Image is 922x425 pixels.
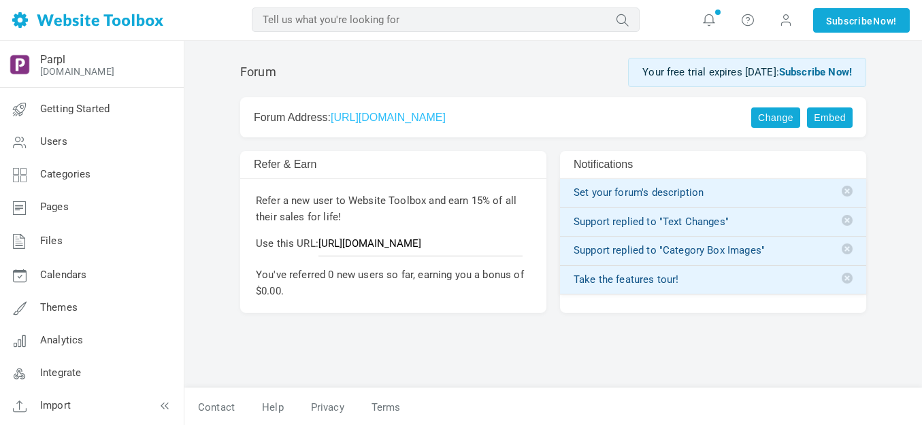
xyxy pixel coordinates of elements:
[574,243,853,258] a: Support replied to "Category Box Images"
[807,107,853,128] a: Embed
[40,334,83,346] span: Analytics
[574,215,853,229] a: Support replied to "Text Changes"
[40,301,78,313] span: Themes
[331,112,446,123] a: [URL][DOMAIN_NAME]
[256,267,531,299] p: You've referred 0 new users so far, earning you a bonus of $0.00.
[40,201,69,213] span: Pages
[40,135,67,148] span: Users
[184,396,248,420] a: Contact
[248,396,297,420] a: Help
[574,186,853,200] a: Set your forum's description
[9,54,31,75] img: output-onlinepngtools%20-%202025-05-26T183955.010.png
[40,53,65,66] a: Parpl
[574,273,853,287] a: Take the features tour!
[254,158,477,171] h2: Refer & Earn
[40,367,81,379] span: Integrate
[842,215,853,226] span: Delete notification
[574,158,797,171] h2: Notifications
[240,65,276,80] h1: Forum
[297,396,358,420] a: Privacy
[842,243,853,254] span: Delete notification
[873,14,897,29] span: Now!
[40,66,114,77] a: [DOMAIN_NAME]
[40,168,91,180] span: Categories
[252,7,640,32] input: Tell us what you're looking for
[813,8,910,33] a: SubscribeNow!
[254,111,733,124] h2: Forum Address:
[40,399,71,411] span: Import
[40,235,63,247] span: Files
[842,186,853,197] span: Delete notification
[40,269,86,281] span: Calendars
[40,103,110,115] span: Getting Started
[358,396,401,420] a: Terms
[256,235,531,256] p: Use this URL:
[256,192,531,225] p: Refer a new user to Website Toolbox and earn 15% of all their sales for life!
[779,66,852,78] a: Subscribe Now!
[628,58,866,87] div: Your free trial expires [DATE]:
[842,273,853,284] span: Delete notification
[751,107,800,128] a: Change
